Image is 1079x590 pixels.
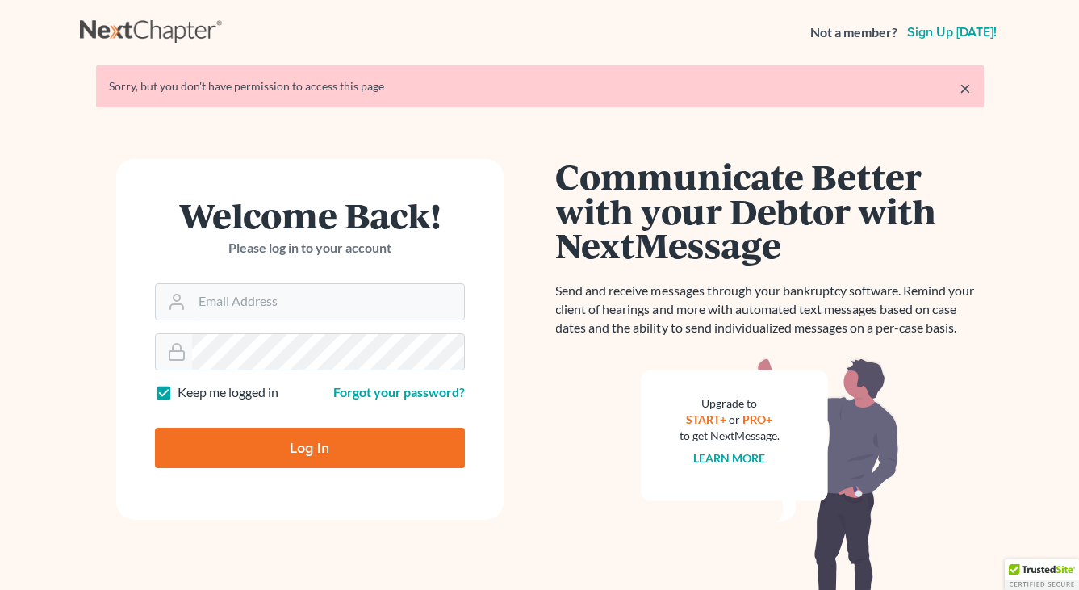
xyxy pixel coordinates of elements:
span: or [729,412,740,426]
input: Log In [155,428,465,468]
h1: Welcome Back! [155,198,465,232]
a: Sign up [DATE]! [904,26,1000,39]
label: Keep me logged in [178,383,278,402]
div: to get NextMessage. [680,428,780,444]
input: Email Address [192,284,464,320]
div: Sorry, but you don't have permission to access this page [109,78,971,94]
a: START+ [686,412,726,426]
p: Please log in to your account [155,239,465,257]
h1: Communicate Better with your Debtor with NextMessage [556,159,984,262]
strong: Not a member? [810,23,897,42]
a: PRO+ [742,412,772,426]
div: TrustedSite Certified [1005,559,1079,590]
a: × [960,78,971,98]
a: Forgot your password? [333,384,465,400]
a: Learn more [693,451,765,465]
div: Upgrade to [680,395,780,412]
p: Send and receive messages through your bankruptcy software. Remind your client of hearings and mo... [556,282,984,337]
